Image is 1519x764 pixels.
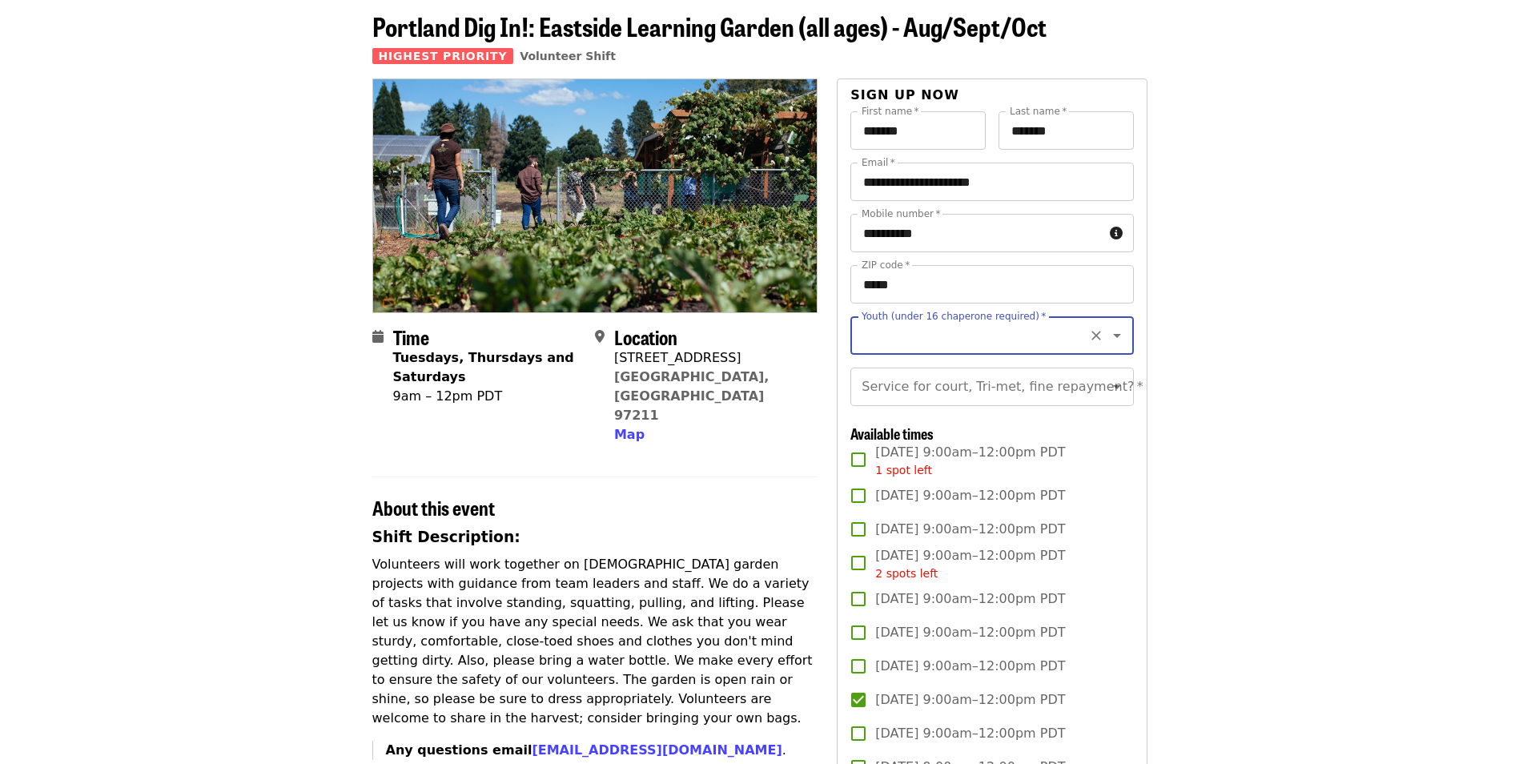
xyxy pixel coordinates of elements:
[1106,324,1128,347] button: Open
[373,79,818,312] img: Portland Dig In!: Eastside Learning Garden (all ages) - Aug/Sept/Oct organized by Oregon Food Bank
[614,425,645,444] button: Map
[372,7,1047,45] span: Portland Dig In!: Eastside Learning Garden (all ages) - Aug/Sept/Oct
[372,329,384,344] i: calendar icon
[862,107,919,116] label: First name
[850,87,959,103] span: Sign up now
[850,423,934,444] span: Available times
[875,724,1065,743] span: [DATE] 9:00am–12:00pm PDT
[372,48,514,64] span: Highest Priority
[614,427,645,442] span: Map
[386,741,818,760] p: .
[1010,107,1067,116] label: Last name
[372,555,818,728] p: Volunteers will work together on [DEMOGRAPHIC_DATA] garden projects with guidance from team leade...
[875,486,1065,505] span: [DATE] 9:00am–12:00pm PDT
[875,623,1065,642] span: [DATE] 9:00am–12:00pm PDT
[875,567,938,580] span: 2 spots left
[850,163,1133,201] input: Email
[862,260,910,270] label: ZIP code
[875,520,1065,539] span: [DATE] 9:00am–12:00pm PDT
[520,50,616,62] a: Volunteer Shift
[614,348,805,368] div: [STREET_ADDRESS]
[393,323,429,351] span: Time
[875,589,1065,609] span: [DATE] 9:00am–12:00pm PDT
[372,493,495,521] span: About this event
[850,111,986,150] input: First name
[862,312,1046,321] label: Youth (under 16 chaperone required)
[862,209,940,219] label: Mobile number
[999,111,1134,150] input: Last name
[875,546,1065,582] span: [DATE] 9:00am–12:00pm PDT
[393,387,582,406] div: 9am – 12pm PDT
[1110,226,1123,241] i: circle-info icon
[875,464,932,476] span: 1 spot left
[850,214,1103,252] input: Mobile number
[862,158,895,167] label: Email
[614,323,677,351] span: Location
[850,265,1133,304] input: ZIP code
[386,742,782,758] strong: Any questions email
[532,742,782,758] a: [EMAIL_ADDRESS][DOMAIN_NAME]
[1085,324,1107,347] button: Clear
[875,657,1065,676] span: [DATE] 9:00am–12:00pm PDT
[393,350,574,384] strong: Tuesdays, Thursdays and Saturdays
[1106,376,1128,398] button: Open
[875,690,1065,710] span: [DATE] 9:00am–12:00pm PDT
[595,329,605,344] i: map-marker-alt icon
[614,369,770,423] a: [GEOGRAPHIC_DATA], [GEOGRAPHIC_DATA] 97211
[875,443,1065,479] span: [DATE] 9:00am–12:00pm PDT
[372,529,520,545] strong: Shift Description:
